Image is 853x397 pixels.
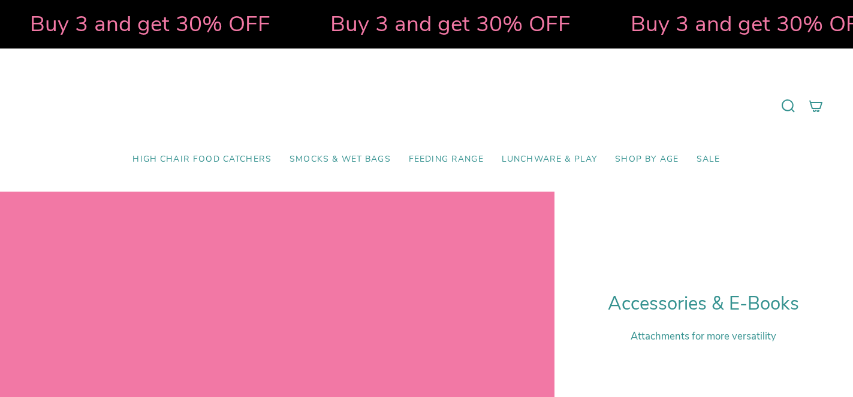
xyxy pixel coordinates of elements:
[123,146,281,174] a: High Chair Food Catchers
[493,146,606,174] a: Lunchware & Play
[688,146,730,174] a: SALE
[697,154,721,165] span: SALE
[608,293,799,315] h1: Accessories & E-Books
[29,9,270,39] strong: Buy 3 and get 30% OFF
[330,9,570,39] strong: Buy 3 and get 30% OFF
[132,154,272,165] span: High Chair Food Catchers
[400,146,493,174] a: Feeding Range
[608,329,799,343] p: Attachments for more versatility
[290,154,391,165] span: Smocks & Wet Bags
[281,146,400,174] a: Smocks & Wet Bags
[615,154,679,165] span: Shop by Age
[606,146,688,174] a: Shop by Age
[323,66,530,146] a: Mumma’s Little Helpers
[502,154,597,165] span: Lunchware & Play
[409,154,484,165] span: Feeding Range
